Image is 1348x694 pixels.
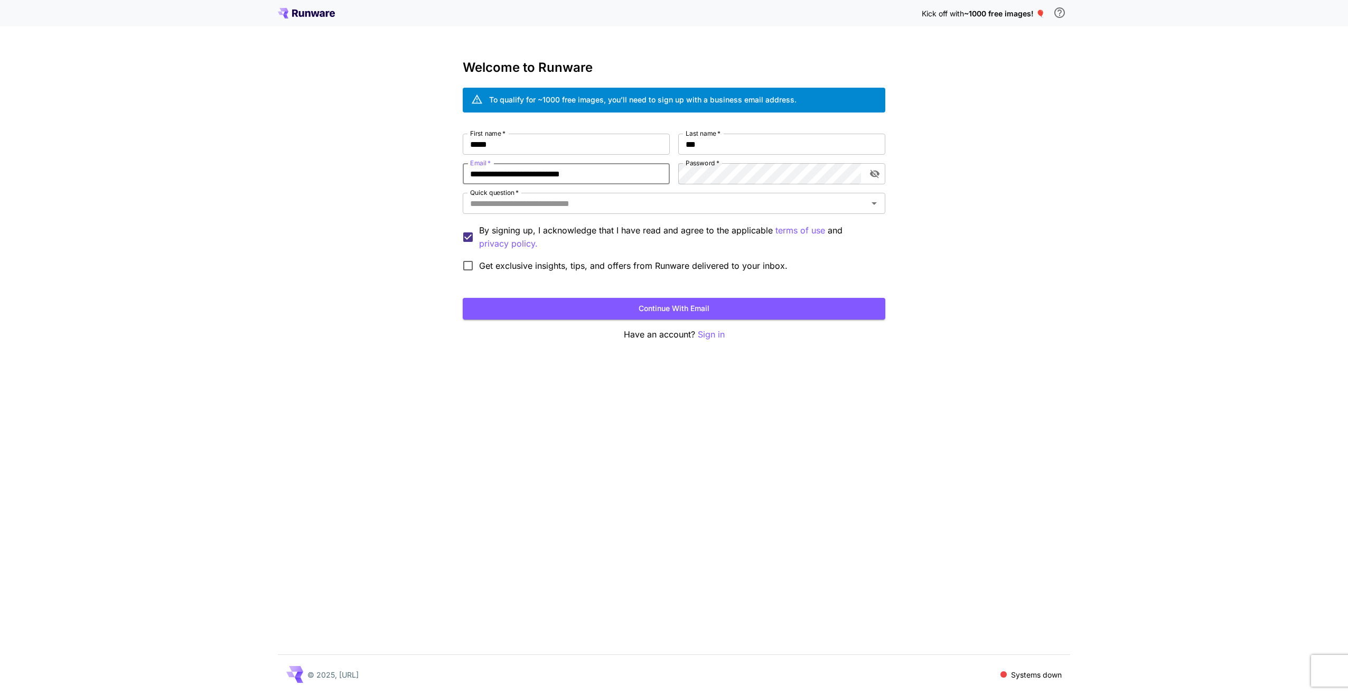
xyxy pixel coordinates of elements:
[479,237,538,250] p: privacy policy.
[775,224,825,237] button: By signing up, I acknowledge that I have read and agree to the applicable and privacy policy.
[307,669,359,680] p: © 2025, [URL]
[698,328,725,341] button: Sign in
[1049,2,1070,23] button: In order to qualify for free credit, you need to sign up with a business email address and click ...
[686,129,720,138] label: Last name
[470,188,519,197] label: Quick question
[479,259,788,272] span: Get exclusive insights, tips, and offers from Runware delivered to your inbox.
[867,196,882,211] button: Open
[775,224,825,237] p: terms of use
[463,60,885,75] h3: Welcome to Runware
[964,9,1045,18] span: ~1000 free images! 🎈
[479,224,877,250] p: By signing up, I acknowledge that I have read and agree to the applicable and
[922,9,964,18] span: Kick off with
[470,129,506,138] label: First name
[463,328,885,341] p: Have an account?
[470,158,491,167] label: Email
[865,164,884,183] button: toggle password visibility
[489,94,797,105] div: To qualify for ~1000 free images, you’ll need to sign up with a business email address.
[686,158,719,167] label: Password
[463,298,885,320] button: Continue with email
[479,237,538,250] button: By signing up, I acknowledge that I have read and agree to the applicable terms of use and
[1011,669,1062,680] p: Systems down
